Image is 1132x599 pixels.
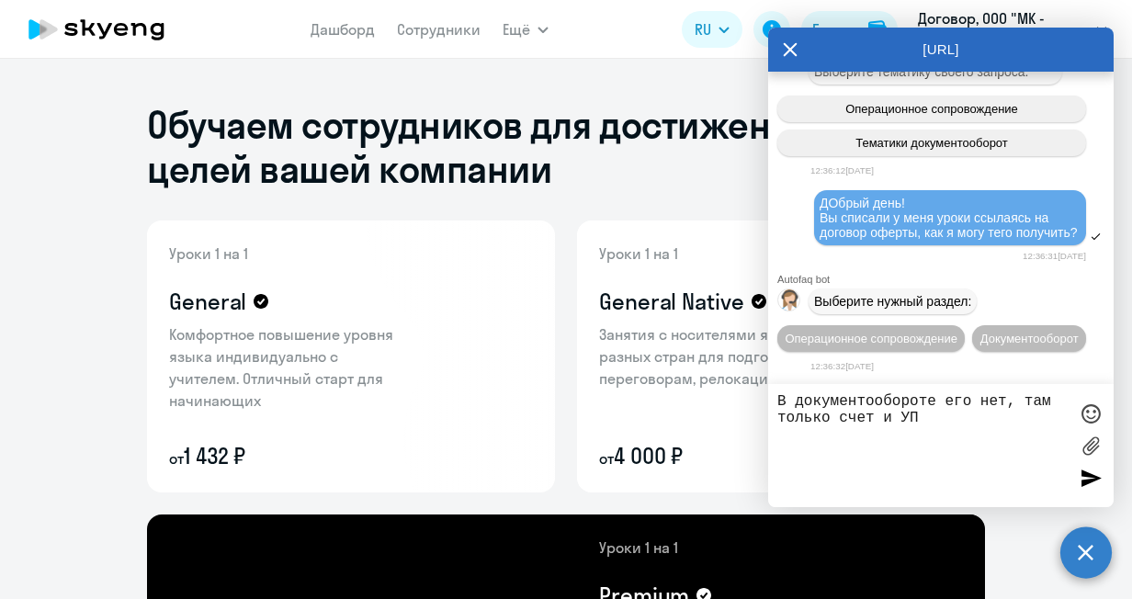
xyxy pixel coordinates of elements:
[169,287,246,316] h4: General
[909,7,1116,51] button: Договор, ООО "МК - ЛЭВЭЛ"
[169,449,184,468] small: от
[777,274,1114,285] div: Autofaq bot
[695,18,711,40] span: RU
[812,18,861,40] div: Баланс
[810,361,874,371] time: 12:36:32[DATE]
[820,196,1078,240] span: ДОбрый день! Вы списали у меня уроки ссылаясь на договор оферты, как я могу тего получить?
[855,136,1008,150] span: Тематики документооборот
[918,7,1089,51] p: Договор, ООО "МК - ЛЭВЭЛ"
[1077,432,1104,459] label: Лимит 10 файлов
[169,323,408,412] p: Комфортное повышение уровня языка индивидуально с учителем. Отличный старт для начинающих
[980,332,1079,345] span: Документооборот
[147,103,985,191] h1: Обучаем сотрудников для достижения бизнес-целей вашей компании
[169,243,408,265] p: Уроки 1 на 1
[169,441,408,470] p: 1 432 ₽
[785,332,957,345] span: Операционное сопровождение
[801,11,898,48] button: Балансbalance
[599,323,838,390] p: Занятия с носителями языка из разных стран для подготовки к переговорам, релокации и др.
[599,287,744,316] h4: General Native
[599,243,838,265] p: Уроки 1 на 1
[503,11,549,48] button: Ещё
[599,449,614,468] small: от
[777,393,1068,498] textarea: В документообороте его нет, там только счет и УП
[397,20,481,39] a: Сотрудники
[814,294,971,309] span: Выберите нужный раздел:
[577,220,866,492] img: general-native-content-bg.png
[845,102,1018,116] span: Операционное сопровождение
[810,165,874,175] time: 12:36:12[DATE]
[777,96,1086,122] button: Операционное сопровождение
[1023,251,1086,261] time: 12:36:31[DATE]
[503,18,530,40] span: Ещё
[599,537,963,559] p: Уроки 1 на 1
[868,20,887,39] img: balance
[682,11,742,48] button: RU
[147,220,424,492] img: general-content-bg.png
[972,325,1086,352] button: Документооборот
[311,20,375,39] a: Дашборд
[777,130,1086,156] button: Тематики документооборот
[777,325,965,352] button: Операционное сопровождение
[599,441,838,470] p: 4 000 ₽
[778,289,801,316] img: bot avatar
